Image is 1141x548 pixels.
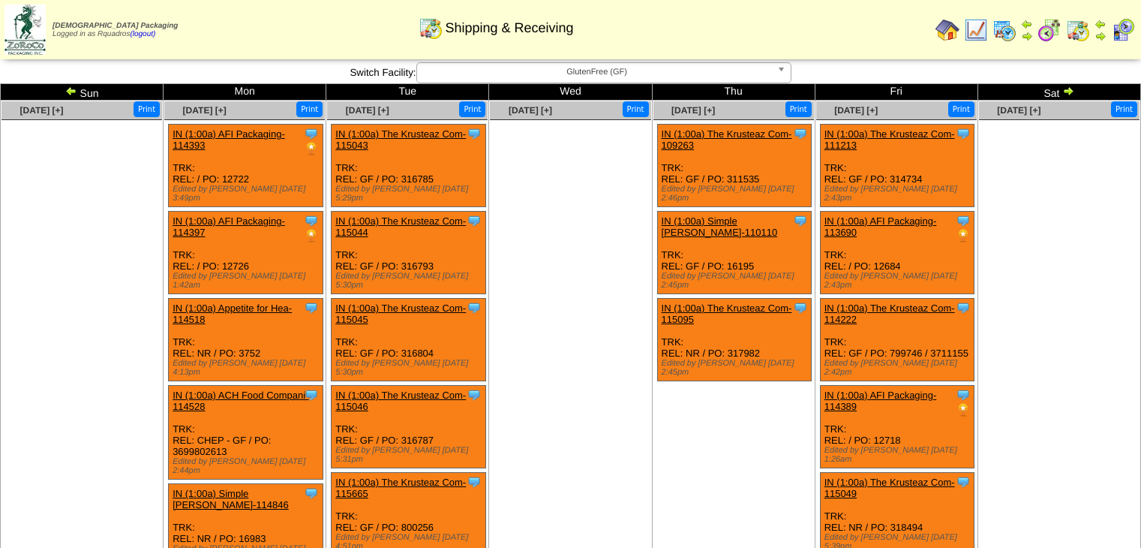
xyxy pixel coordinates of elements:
a: [DATE] [+] [834,105,878,116]
a: IN (1:00a) The Krusteaz Com-111213 [824,128,955,151]
div: Edited by [PERSON_NAME] [DATE] 2:42pm [824,359,974,377]
div: TRK: REL: GF / PO: 16195 [657,212,812,294]
a: [DATE] [+] [183,105,227,116]
td: Sun [1,84,164,101]
a: IN (1:00a) The Krusteaz Com-114222 [824,303,955,325]
img: line_graph.gif [964,18,988,42]
div: TRK: REL: GF / PO: 314734 [820,125,974,207]
img: PO [956,402,971,417]
img: Tooltip [304,126,319,141]
img: calendarprod.gif [992,18,1016,42]
a: IN (1:00a) AFI Packaging-114393 [173,128,285,151]
a: [DATE] [+] [997,105,1040,116]
div: Edited by [PERSON_NAME] [DATE] 2:43pm [824,272,974,290]
img: Tooltip [793,300,808,315]
span: [DEMOGRAPHIC_DATA] Packaging [53,22,178,30]
a: IN (1:00a) The Krusteaz Com-109263 [662,128,792,151]
a: IN (1:00a) The Krusteaz Com-115044 [335,215,466,238]
button: Print [1111,101,1137,117]
button: Print [134,101,160,117]
div: Edited by [PERSON_NAME] [DATE] 2:45pm [662,272,812,290]
img: calendarblend.gif [1037,18,1061,42]
img: Tooltip [956,300,971,315]
div: TRK: REL: CHEP - GF / PO: 3699802613 [169,386,323,480]
img: Tooltip [956,213,971,228]
div: Edited by [PERSON_NAME] [DATE] 2:43pm [824,185,974,203]
div: TRK: REL: NR / PO: 3752 [169,299,323,381]
a: IN (1:00a) AFI Packaging-113690 [824,215,937,238]
a: IN (1:00a) Simple [PERSON_NAME]-114846 [173,488,289,510]
div: Edited by [PERSON_NAME] [DATE] 1:26am [824,446,974,464]
img: Tooltip [467,387,482,402]
a: IN (1:00a) Appetite for Hea-114518 [173,303,292,325]
div: TRK: REL: / PO: 12726 [169,212,323,294]
a: [DATE] [+] [20,105,63,116]
img: Tooltip [304,300,319,315]
a: IN (1:00a) The Krusteaz Com-115095 [662,303,792,325]
td: Thu [652,84,815,101]
img: arrowleft.gif [1094,18,1106,30]
td: Tue [326,84,489,101]
img: Tooltip [956,387,971,402]
span: Logged in as Rquadros [53,22,178,38]
button: Print [785,101,812,117]
div: TRK: REL: GF / PO: 316787 [332,386,486,468]
span: Shipping & Receiving [445,20,573,36]
a: [DATE] [+] [346,105,389,116]
div: Edited by [PERSON_NAME] [DATE] 4:13pm [173,359,323,377]
img: arrowleft.gif [65,85,77,97]
img: Tooltip [304,486,319,501]
a: IN (1:00a) The Krusteaz Com-115045 [335,303,466,325]
div: TRK: REL: GF / PO: 316793 [332,212,486,294]
div: TRK: REL: / PO: 12718 [820,386,974,468]
div: TRK: REL: / PO: 12722 [169,125,323,207]
div: Edited by [PERSON_NAME] [DATE] 2:45pm [662,359,812,377]
img: Tooltip [467,474,482,489]
span: GlutenFree (GF) [423,63,771,81]
div: TRK: REL: GF / PO: 799746 / 3711155 [820,299,974,381]
img: Tooltip [467,213,482,228]
a: [DATE] [+] [671,105,715,116]
img: arrowright.gif [1021,30,1033,42]
img: PO [304,228,319,243]
a: [DATE] [+] [509,105,552,116]
button: Print [459,101,485,117]
a: IN (1:00a) AFI Packaging-114397 [173,215,285,238]
div: Edited by [PERSON_NAME] [DATE] 5:30pm [335,272,485,290]
a: (logout) [130,30,155,38]
a: IN (1:00a) Simple [PERSON_NAME]-110110 [662,215,778,238]
div: TRK: REL: / PO: 12684 [820,212,974,294]
img: Tooltip [793,126,808,141]
div: Edited by [PERSON_NAME] [DATE] 5:29pm [335,185,485,203]
a: IN (1:00a) The Krusteaz Com-115043 [335,128,466,151]
img: arrowright.gif [1094,30,1106,42]
div: TRK: REL: NR / PO: 317982 [657,299,812,381]
img: arrowleft.gif [1021,18,1033,30]
td: Mon [164,84,326,101]
a: IN (1:00a) ACH Food Compani-114528 [173,390,308,412]
div: TRK: REL: GF / PO: 311535 [657,125,812,207]
img: calendarcustomer.gif [1111,18,1135,42]
img: calendarinout.gif [419,16,443,40]
a: IN (1:00a) The Krusteaz Com-115046 [335,390,466,412]
a: IN (1:00a) The Krusteaz Com-115049 [824,477,955,499]
a: IN (1:00a) The Krusteaz Com-115665 [335,477,466,499]
img: Tooltip [304,387,319,402]
img: zoroco-logo-small.webp [5,5,46,55]
div: Edited by [PERSON_NAME] [DATE] 2:44pm [173,457,323,475]
td: Sat [977,84,1140,101]
img: calendarinout.gif [1066,18,1090,42]
div: Edited by [PERSON_NAME] [DATE] 3:49pm [173,185,323,203]
img: PO [956,228,971,243]
td: Fri [815,84,977,101]
img: home.gif [935,18,959,42]
div: TRK: REL: GF / PO: 316785 [332,125,486,207]
div: TRK: REL: GF / PO: 316804 [332,299,486,381]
